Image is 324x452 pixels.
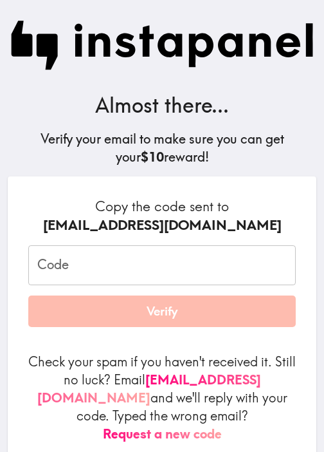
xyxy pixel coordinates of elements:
button: Request a new code [103,425,222,443]
button: Verify [28,296,296,328]
h5: Verify your email to make sure you can get your reward! [10,130,314,166]
img: Instapanel [10,21,314,70]
h6: Copy the code sent to [28,197,296,235]
b: $10 [141,149,164,165]
p: Check your spam if you haven't received it. Still no luck? Email and we'll reply with your code. ... [28,353,296,443]
input: xxx_xxx_xxx [28,245,296,285]
a: [EMAIL_ADDRESS][DOMAIN_NAME] [37,372,261,406]
h3: Almost there... [10,91,314,120]
div: [EMAIL_ADDRESS][DOMAIN_NAME] [28,216,296,235]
